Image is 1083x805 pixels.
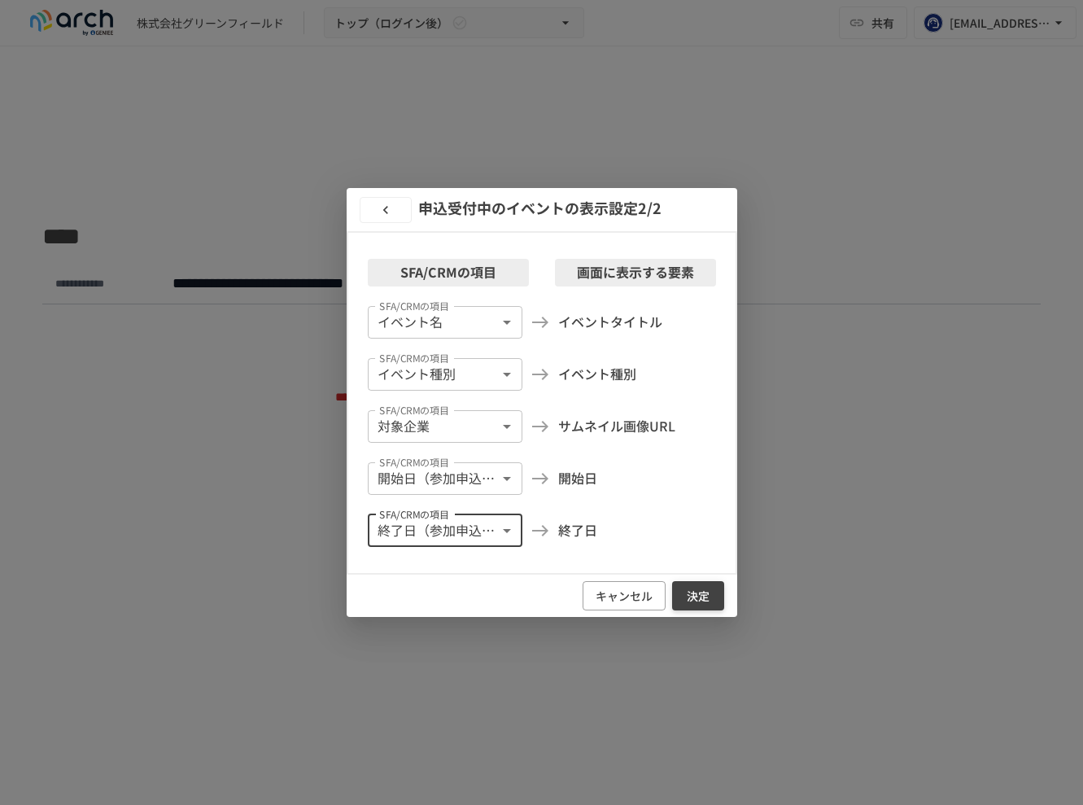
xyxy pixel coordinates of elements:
[672,581,724,611] button: 決定
[577,262,694,283] p: 画面に表示する要素
[379,403,449,417] label: SFA/CRMの項目
[558,520,597,541] p: 終了日
[558,416,675,437] p: サムネイル画像URL
[558,468,597,489] p: 開始日
[379,507,449,521] label: SFA/CRMの項目
[583,581,666,611] button: キャンセル
[379,299,449,313] label: SFA/CRMの項目
[400,262,496,283] p: SFA/CRMの項目
[368,306,522,338] div: イベント名
[368,358,522,390] div: イベント種別
[558,364,636,385] p: イベント種別
[368,410,522,442] div: 対象企業
[368,462,522,494] div: 開始日（参加申込期間）
[368,514,522,546] div: 終了日（参加申込期間）
[558,312,662,333] p: イベントタイトル
[379,351,449,365] label: SFA/CRMの項目
[347,188,737,231] h2: 申込受付中のイベント の表示設定 2 /2
[379,455,449,469] label: SFA/CRMの項目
